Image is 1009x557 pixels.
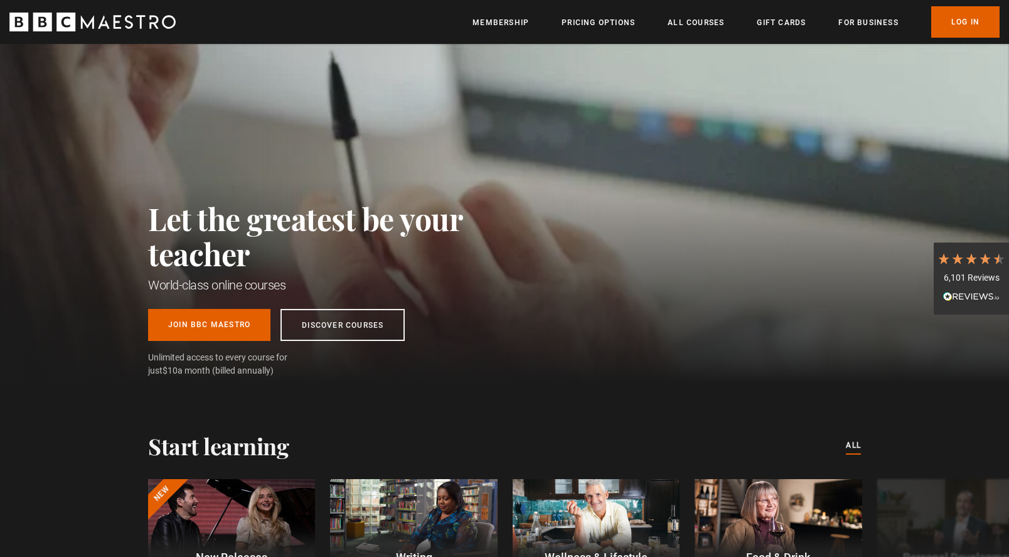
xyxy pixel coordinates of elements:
[148,276,518,294] h1: World-class online courses
[937,252,1006,266] div: 4.7 Stars
[148,433,289,459] h2: Start learning
[148,201,518,271] h2: Let the greatest be your teacher
[280,309,405,341] a: Discover Courses
[937,272,1006,284] div: 6,101 Reviews
[846,439,861,453] a: All
[148,309,270,341] a: Join BBC Maestro
[163,365,178,376] span: $10
[934,242,1009,315] div: 6,101 ReviewsRead All Reviews
[148,351,318,377] span: Unlimited access to every course for just a month (billed annually)
[943,292,1000,301] img: REVIEWS.io
[937,290,1006,305] div: Read All Reviews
